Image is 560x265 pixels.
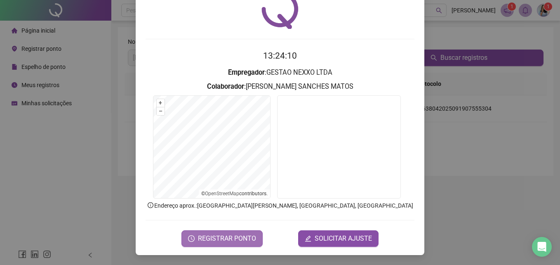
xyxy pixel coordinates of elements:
time: 13:24:10 [263,51,297,61]
span: edit [305,235,311,242]
h3: : GESTAO NEXXO LTDA [146,67,414,78]
button: REGISTRAR PONTO [181,230,263,247]
button: – [157,107,165,115]
button: editSOLICITAR AJUSTE [298,230,379,247]
li: © contributors. [201,191,268,196]
a: OpenStreetMap [205,191,239,196]
span: info-circle [147,201,154,209]
span: SOLICITAR AJUSTE [315,234,372,244]
span: REGISTRAR PONTO [198,234,256,244]
p: Endereço aprox. : [GEOGRAPHIC_DATA][PERSON_NAME], [GEOGRAPHIC_DATA], [GEOGRAPHIC_DATA] [146,201,414,210]
strong: Colaborador [207,83,244,90]
button: + [157,99,165,107]
strong: Empregador [228,69,265,76]
div: Open Intercom Messenger [532,237,552,257]
span: clock-circle [188,235,195,242]
h3: : [PERSON_NAME] SANCHES MATOS [146,81,414,92]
